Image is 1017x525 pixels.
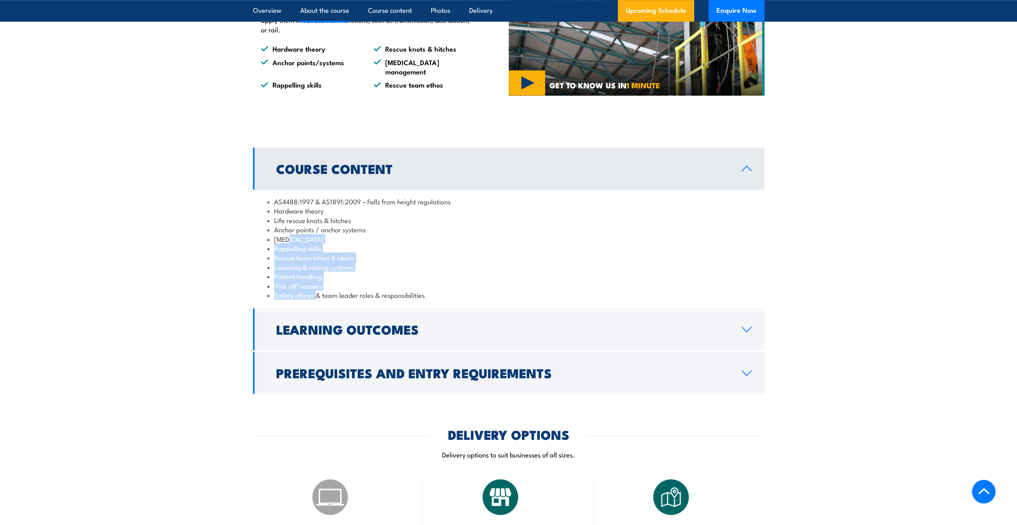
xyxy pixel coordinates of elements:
li: Anchor points / anchor systems [267,225,750,234]
strong: 1 MINUTE [627,79,660,91]
li: Hardware theory [267,206,750,215]
li: Rappelling skills [261,80,359,89]
li: Patient handling [267,271,750,281]
h2: Prerequisites and Entry Requirements [276,367,729,378]
li: Rescue knots & hitches [374,44,472,53]
li: [MEDICAL_DATA] [267,234,750,244]
li: AS4488:1997 & AS1891:2009 – Falls from height regulations [267,197,750,206]
li: Life rescue knots & hitches [267,216,750,225]
p: Delivery options to suit businesses of all sizes. [253,450,764,459]
li: Rescue team ethos & ideals [267,253,750,262]
h2: Course Content [276,163,729,174]
li: Rappelling skills [267,244,750,253]
li: Lowering & raising systems [267,262,750,271]
h2: DELIVERY OPTIONS [448,429,569,440]
a: Learning Outcomes [253,308,764,350]
a: Course Content [253,148,764,190]
h2: Learning Outcomes [276,323,729,335]
li: Hardware theory [261,44,359,53]
a: Prerequisites and Entry Requirements [253,352,764,394]
li: [MEDICAL_DATA] management [374,58,472,76]
li: Anchor points/systems [261,58,359,76]
li: Rescue team ethos [374,80,472,89]
span: GET TO KNOW US IN [549,82,660,89]
li: Safety officer & team leader roles & responsibilities [267,290,750,299]
li: ‘Pick off’ rescues [267,281,750,290]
